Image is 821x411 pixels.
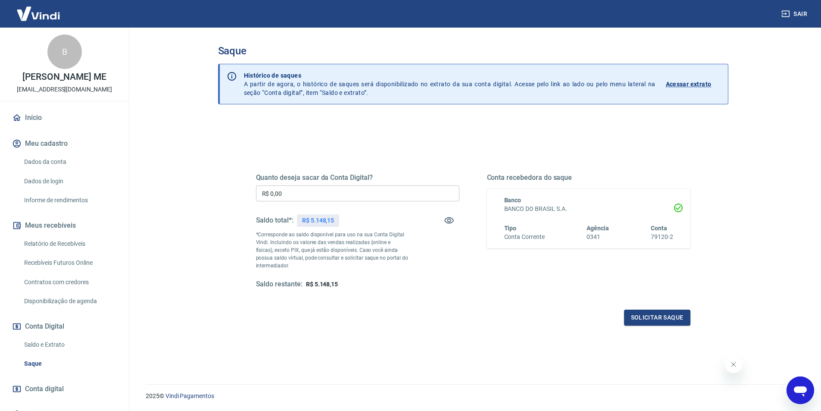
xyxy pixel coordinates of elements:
[787,376,814,404] iframe: Botão para abrir a janela de mensagens
[21,235,119,253] a: Relatório de Recebíveis
[256,216,293,225] h5: Saldo total*:
[10,216,119,235] button: Meus recebíveis
[780,6,811,22] button: Sair
[21,336,119,354] a: Saldo e Extrato
[10,380,119,398] a: Conta digital
[651,232,673,242] h6: 79120-2
[165,392,214,399] a: Vindi Pagamentos
[587,225,609,232] span: Agência
[302,216,334,225] p: R$ 5.148,15
[21,153,119,171] a: Dados da conta
[666,80,712,88] p: Acessar extrato
[10,0,66,27] img: Vindi
[244,71,656,97] p: A partir de agora, o histórico de saques será disponibilizado no extrato da sua conta digital. Ac...
[504,232,545,242] h6: Conta Corrente
[22,72,106,82] p: [PERSON_NAME] ME
[504,197,521,204] span: Banco
[218,45,728,57] h3: Saque
[17,85,112,94] p: [EMAIL_ADDRESS][DOMAIN_NAME]
[666,71,721,97] a: Acessar extrato
[587,232,609,242] h6: 0341
[21,173,119,190] a: Dados de login
[10,108,119,127] a: Início
[21,355,119,373] a: Saque
[5,6,72,13] span: Olá! Precisa de ajuda?
[21,254,119,272] a: Recebíveis Futuros Online
[21,273,119,291] a: Contratos com credores
[651,225,667,232] span: Conta
[10,317,119,336] button: Conta Digital
[21,191,119,209] a: Informe de rendimentos
[10,134,119,153] button: Meu cadastro
[244,71,656,80] p: Histórico de saques
[21,292,119,310] a: Disponibilização de agenda
[146,392,800,401] p: 2025 ©
[256,280,303,289] h5: Saldo restante:
[256,231,409,270] p: *Corresponde ao saldo disponível para uso na sua Conta Digital Vindi. Incluindo os valores das ve...
[624,310,690,326] button: Solicitar saque
[487,173,690,182] h5: Conta recebedora do saque
[306,281,338,288] span: R$ 5.148,15
[504,204,673,213] h6: BANCO DO BRASIL S.A.
[256,173,459,182] h5: Quanto deseja sacar da Conta Digital?
[47,35,82,69] div: B
[725,356,742,373] iframe: Fechar mensagem
[504,225,517,232] span: Tipo
[25,383,64,395] span: Conta digital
